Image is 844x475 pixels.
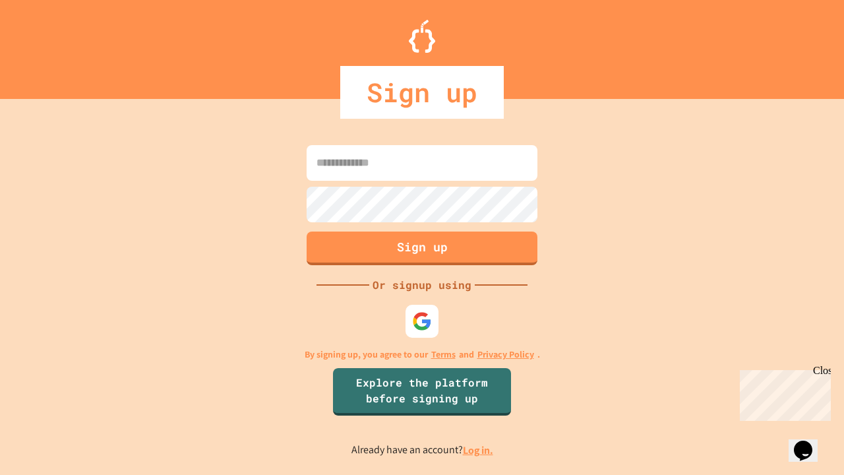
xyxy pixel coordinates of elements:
[463,443,493,457] a: Log in.
[305,348,540,362] p: By signing up, you agree to our and .
[340,66,504,119] div: Sign up
[735,365,831,421] iframe: chat widget
[431,348,456,362] a: Terms
[307,232,537,265] button: Sign up
[369,277,475,293] div: Or signup using
[351,442,493,459] p: Already have an account?
[412,311,432,331] img: google-icon.svg
[333,368,511,416] a: Explore the platform before signing up
[5,5,91,84] div: Chat with us now!Close
[789,422,831,462] iframe: chat widget
[409,20,435,53] img: Logo.svg
[477,348,534,362] a: Privacy Policy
